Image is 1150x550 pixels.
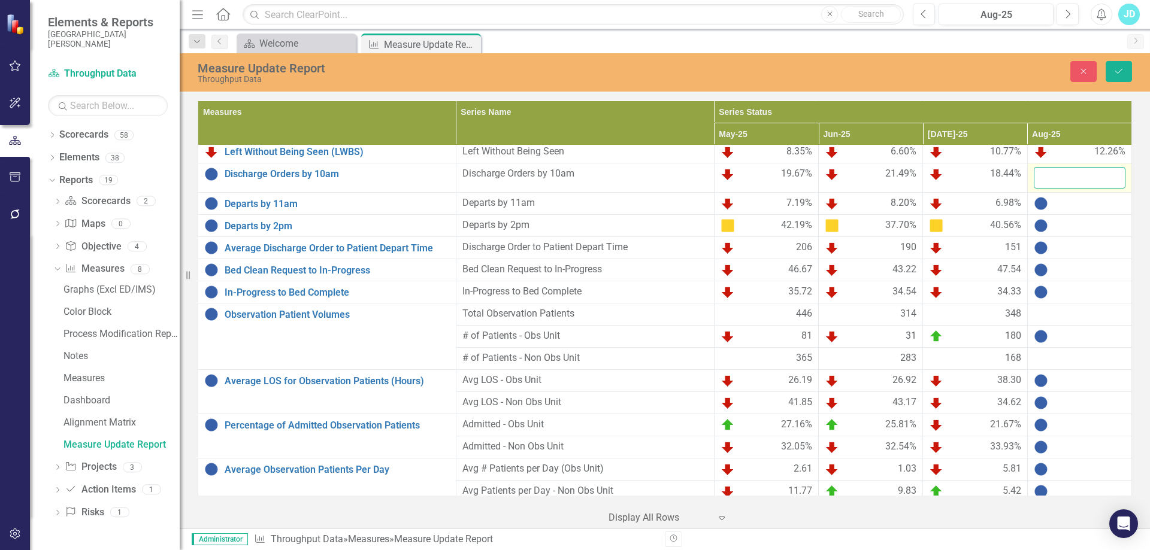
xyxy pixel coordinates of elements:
[997,263,1021,277] span: 47.54
[885,440,916,454] span: 32.54%
[990,218,1021,233] span: 40.56%
[721,263,735,277] img: Below Plan
[60,302,180,321] a: Color Block
[204,373,219,388] img: No Information
[825,145,839,159] img: Below Plan
[65,506,104,519] a: Risks
[997,285,1021,299] span: 34.33
[225,221,450,232] a: Departs by 2pm
[60,369,180,388] a: Measures
[1005,329,1021,344] span: 180
[204,218,219,233] img: No Information
[929,196,943,211] img: Below Plan
[462,285,708,299] span: In-Progress to Bed Complete
[885,218,916,233] span: 37.70%
[929,167,943,181] img: Below Plan
[721,396,735,410] img: Below Plan
[788,285,812,299] span: 35.72
[885,167,916,181] span: 21.49%
[60,347,180,366] a: Notes
[786,145,812,159] span: 8.35%
[1034,218,1048,233] img: No Information
[128,241,147,251] div: 4
[271,533,343,545] a: Throughput Data
[462,241,708,254] span: Discharge Order to Patient Depart Time
[59,128,108,142] a: Scorecards
[243,4,904,25] input: Search ClearPoint...
[65,262,124,276] a: Measures
[225,243,450,254] a: Average Discharge Order to Patient Depart Time
[48,67,168,81] a: Throughput Data
[462,462,708,476] span: Avg # Patients per Day (Obs Unit)
[60,391,180,410] a: Dashboard
[929,329,943,344] img: On Target
[59,151,99,165] a: Elements
[63,351,180,361] div: Notes
[204,418,219,432] img: No Information
[63,395,180,406] div: Dashboard
[781,418,812,432] span: 27.16%
[48,15,168,29] span: Elements & Reports
[225,147,450,157] a: Left Without Being Seen (LWBS)
[801,329,812,344] span: 81
[898,462,916,476] span: 1.03
[929,440,943,454] img: Below Plan
[929,218,943,233] img: Caution
[348,533,389,545] a: Measures
[394,533,493,545] div: Measure Update Report
[204,241,219,255] img: No Information
[63,439,180,450] div: Measure Update Report
[60,324,180,344] a: Process Modification Report
[111,218,131,229] div: 0
[721,418,735,432] img: On Target
[892,396,916,410] span: 43.17
[788,373,812,388] span: 26.19
[63,284,180,295] div: Graphs (Excl ED/IMS)
[1109,509,1138,538] div: Open Intercom Messenger
[1034,440,1048,454] img: No Information
[462,373,708,387] span: Avg LOS - Obs Unit
[110,508,129,518] div: 1
[204,145,219,159] img: Below Plan
[63,329,180,339] div: Process Modification Report
[131,264,150,274] div: 8
[105,153,125,163] div: 38
[462,440,708,454] span: Admitted - Non Obs Unit
[123,462,142,472] div: 3
[1034,462,1048,476] img: No Information
[885,418,916,432] span: 25.81%
[1034,263,1048,277] img: No Information
[114,130,134,140] div: 58
[225,309,450,320] a: Observation Patient Volumes
[825,167,839,181] img: Below Plan
[721,218,735,233] img: Caution
[900,241,916,255] span: 190
[225,420,450,431] a: Percentage of Admitted Observation Patients
[462,145,708,159] span: Left Without Being Seen
[929,285,943,299] img: Below Plan
[781,440,812,454] span: 32.05%
[781,167,812,181] span: 19.67%
[892,373,916,388] span: 26.92
[721,373,735,388] img: Below Plan
[254,533,656,546] div: » »
[1118,4,1140,25] button: JD
[1034,241,1048,255] img: No Information
[721,329,735,344] img: Below Plan
[462,167,708,181] span: Discharge Orders by 10am
[1005,241,1021,255] span: 151
[63,373,180,384] div: Measures
[462,396,708,409] span: Avg LOS - Non Obs Unit
[192,533,248,545] span: Administrator
[825,418,839,432] img: On Target
[788,396,812,410] span: 41.85
[204,167,219,181] img: No Information
[721,241,735,255] img: Below Plan
[990,418,1021,432] span: 21.67%
[721,440,735,454] img: Below Plan
[892,285,916,299] span: 34.54
[65,460,116,474] a: Projects
[137,196,156,206] div: 2
[929,241,943,255] img: Below Plan
[825,241,839,255] img: Below Plan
